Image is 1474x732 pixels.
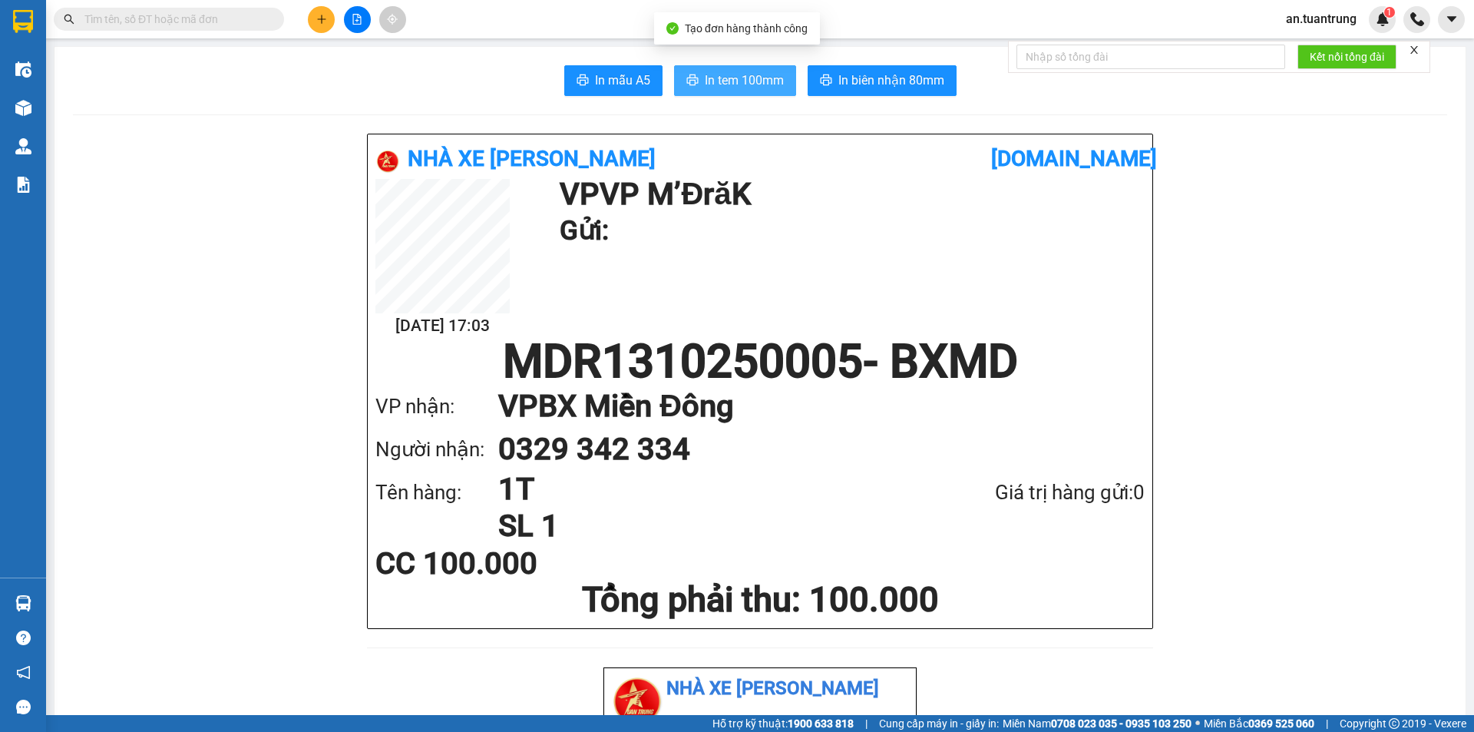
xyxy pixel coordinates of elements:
[1410,12,1424,26] img: phone-icon
[1274,9,1369,28] span: an.tuantrung
[666,22,679,35] span: check-circle
[560,210,1137,252] h1: Gửi:
[712,715,854,732] span: Hỗ trợ kỹ thuật:
[408,146,656,171] b: Nhà xe [PERSON_NAME]
[375,149,400,174] img: logo.jpg
[387,14,398,25] span: aim
[1376,12,1390,26] img: icon-new-feature
[1310,48,1384,65] span: Kết nối tổng đài
[1003,715,1191,732] span: Miền Nam
[375,391,498,422] div: VP nhận:
[705,71,784,90] span: In tem 100mm
[1409,45,1419,55] span: close
[379,6,406,33] button: aim
[686,74,699,88] span: printer
[344,6,371,33] button: file-add
[577,74,589,88] span: printer
[84,11,266,28] input: Tìm tên, số ĐT hoặc mã đơn
[375,313,510,339] h2: [DATE] 17:03
[1384,7,1395,18] sup: 1
[838,71,944,90] span: In biên nhận 80mm
[991,146,1157,171] b: [DOMAIN_NAME]
[1389,718,1400,729] span: copyright
[674,65,796,96] button: printerIn tem 100mm
[498,385,1114,428] h1: VP BX Miền Đông
[316,14,327,25] span: plus
[375,548,630,579] div: CC 100.000
[685,22,808,35] span: Tạo đơn hàng thành công
[375,339,1145,385] h1: MDR1310250005 - BXMD
[15,61,31,78] img: warehouse-icon
[1204,715,1314,732] span: Miền Bắc
[1445,12,1459,26] span: caret-down
[375,434,498,465] div: Người nhận:
[375,477,498,508] div: Tên hàng:
[865,715,868,732] span: |
[610,674,664,728] img: logo.jpg
[1297,45,1396,69] button: Kết nối tổng đài
[498,428,1114,471] h1: 0329 342 334
[15,595,31,611] img: warehouse-icon
[15,100,31,116] img: warehouse-icon
[820,74,832,88] span: printer
[375,579,1145,621] h1: Tổng phải thu: 100.000
[16,665,31,680] span: notification
[610,674,910,704] li: Nhà xe [PERSON_NAME]
[1248,717,1314,730] strong: 0369 525 060
[595,71,650,90] span: In mẫu A5
[808,65,957,96] button: printerIn biên nhận 80mm
[64,14,74,25] span: search
[16,700,31,714] span: message
[1195,720,1200,727] span: ⚪️
[308,6,335,33] button: plus
[788,717,854,730] strong: 1900 633 818
[1386,7,1392,18] span: 1
[15,138,31,154] img: warehouse-icon
[564,65,663,96] button: printerIn mẫu A5
[352,14,362,25] span: file-add
[560,179,1137,210] h1: VP VP M’ĐrăK
[498,508,914,545] h1: SL 1
[498,471,914,508] h1: 1T
[15,177,31,193] img: solution-icon
[1051,717,1191,730] strong: 0708 023 035 - 0935 103 250
[1016,45,1285,69] input: Nhập số tổng đài
[914,477,1145,508] div: Giá trị hàng gửi: 0
[879,715,999,732] span: Cung cấp máy in - giấy in:
[1326,715,1328,732] span: |
[16,631,31,645] span: question-circle
[1438,6,1465,33] button: caret-down
[13,10,33,33] img: logo-vxr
